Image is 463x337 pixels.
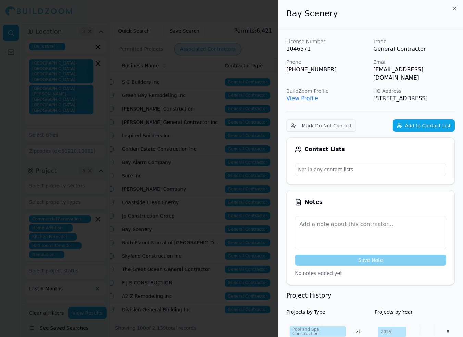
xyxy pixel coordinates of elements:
h3: Project History [286,291,455,300]
text: 8 [447,329,449,334]
p: No notes added yet [295,270,446,277]
tspan: Construction [292,331,318,336]
p: 1046571 [286,45,368,53]
button: Add to Contact List [393,119,455,132]
p: [PHONE_NUMBER] [286,66,368,74]
div: Notes [295,199,446,206]
p: BuildZoom Profile [286,88,368,94]
tspan: Pool and Spa [292,327,319,332]
p: [STREET_ADDRESS] [373,94,455,103]
p: Trade [373,38,455,45]
h2: Bay Scenery [286,8,455,19]
p: [EMAIL_ADDRESS][DOMAIN_NAME] [373,66,455,82]
a: View Profile [286,95,318,102]
p: HQ Address [373,88,455,94]
tspan: 2025 [381,329,391,334]
h4: Projects by Year [375,309,455,315]
h4: Projects by Type [286,309,366,315]
text: 21 [356,329,361,334]
p: Email [373,59,455,66]
p: Not in any contact lists [295,163,446,176]
p: License Number [286,38,368,45]
p: Phone [286,59,368,66]
p: General Contractor [373,45,455,53]
div: Contact Lists [295,146,446,153]
button: Mark Do Not Contact [286,119,356,132]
